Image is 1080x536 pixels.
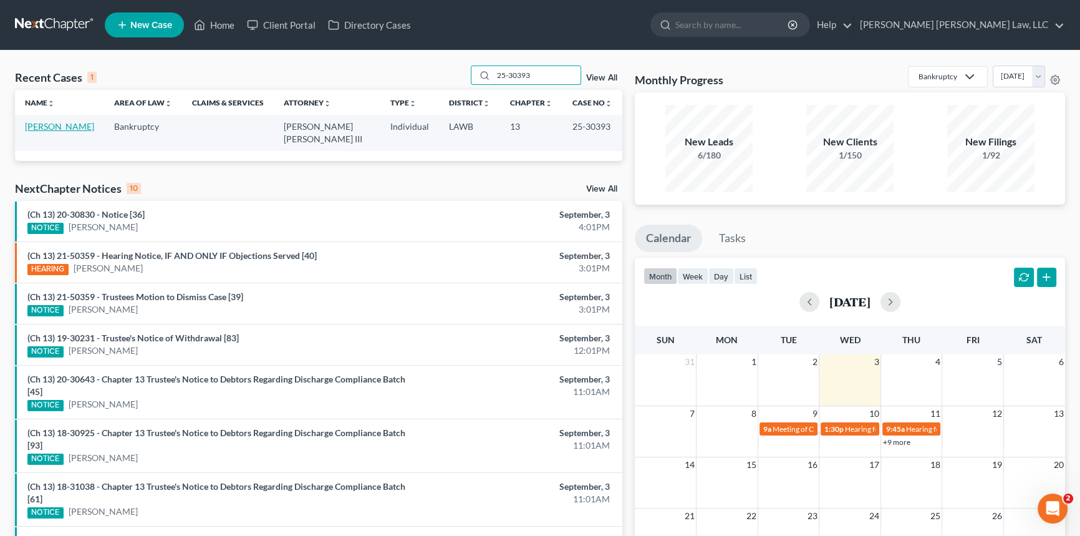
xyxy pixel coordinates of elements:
span: 21 [683,509,696,524]
i: unfold_more [165,100,172,107]
div: NOTICE [27,507,64,519]
a: [PERSON_NAME] [69,505,138,518]
a: [PERSON_NAME] [25,121,94,132]
div: 12:01PM [424,344,610,357]
div: September, 3 [424,291,610,303]
span: 3 [873,354,880,369]
div: September, 3 [424,373,610,386]
td: LAWB [439,115,500,150]
input: Search by name... [675,13,789,36]
span: 25 [929,509,942,524]
td: Bankruptcy [104,115,182,150]
span: 19 [991,457,1003,472]
span: New Case [130,21,172,30]
span: Fri [967,334,980,345]
div: New Clients [806,135,894,149]
a: [PERSON_NAME] [69,221,138,233]
span: 12 [991,406,1003,421]
a: View All [586,185,617,193]
a: (Ch 13) 20-30643 - Chapter 13 Trustee's Notice to Debtors Regarding Discharge Compliance Batch [45] [27,374,405,397]
span: Wed [839,334,860,345]
i: unfold_more [324,100,331,107]
td: 13 [500,115,562,150]
button: month [644,268,677,285]
td: 25-30393 [562,115,622,150]
div: 11:01AM [424,386,610,398]
a: Calendar [635,225,702,252]
a: Client Portal [241,14,322,36]
div: 1/92 [947,149,1034,162]
span: 17 [868,457,880,472]
a: (Ch 13) 20-30830 - Notice [36] [27,209,145,220]
i: unfold_more [545,100,552,107]
button: week [677,268,708,285]
span: Hearing for [PERSON_NAME] [845,424,942,434]
span: 10 [868,406,880,421]
span: Tue [780,334,796,345]
div: New Filings [947,135,1034,149]
i: unfold_more [409,100,417,107]
div: Bankruptcy [918,71,957,82]
span: 15 [745,457,758,472]
a: Help [811,14,852,36]
div: NOTICE [27,305,64,316]
input: Search by name... [493,66,581,84]
div: NOTICE [27,223,64,234]
a: Tasks [708,225,757,252]
iframe: Intercom live chat [1038,494,1068,524]
div: NextChapter Notices [15,181,141,196]
span: Sun [657,334,675,345]
a: Typeunfold_more [390,98,417,107]
span: 6 [1058,354,1065,369]
a: [PERSON_NAME] [69,398,138,411]
a: Attorneyunfold_more [284,98,331,107]
a: Districtunfold_more [449,98,490,107]
a: Chapterunfold_more [510,98,552,107]
span: 13 [1053,406,1065,421]
div: Recent Cases [15,70,97,85]
div: 3:01PM [424,262,610,275]
a: Case Nounfold_more [572,98,612,107]
span: 18 [929,457,942,472]
h3: Monthly Progress [635,72,723,87]
span: 2 [1063,494,1073,504]
div: 3:01PM [424,303,610,316]
th: Claims & Services [182,90,274,115]
a: [PERSON_NAME] [69,452,138,464]
a: [PERSON_NAME] [PERSON_NAME] Law, LLC [854,14,1064,36]
span: 1 [750,354,758,369]
div: NOTICE [27,400,64,411]
a: [PERSON_NAME] [69,303,138,316]
div: NOTICE [27,346,64,358]
span: 7 [688,406,696,421]
button: day [708,268,734,285]
h2: [DATE] [829,295,870,308]
td: [PERSON_NAME] [PERSON_NAME] III [274,115,380,150]
span: 9 [811,406,819,421]
span: Mon [716,334,738,345]
a: Area of Lawunfold_more [114,98,172,107]
div: 6/180 [665,149,753,162]
span: 1:30p [824,424,844,434]
i: unfold_more [605,100,612,107]
a: Home [188,14,241,36]
div: September, 3 [424,427,610,439]
span: 26 [991,509,1003,524]
span: 11 [929,406,942,421]
div: 10 [127,183,141,194]
span: Hearing for [PERSON_NAME] & [PERSON_NAME] [906,424,1069,434]
span: 8 [750,406,758,421]
button: list [734,268,758,285]
div: NOTICE [27,454,64,465]
span: 14 [683,457,696,472]
a: View All [586,74,617,82]
a: (Ch 13) 18-30925 - Chapter 13 Trustee's Notice to Debtors Regarding Discharge Compliance Batch [93] [27,427,405,451]
span: 4 [934,354,942,369]
span: Thu [902,334,920,345]
span: 23 [806,509,819,524]
a: Directory Cases [322,14,417,36]
td: Individual [380,115,439,150]
a: [PERSON_NAME] [69,344,138,357]
a: [PERSON_NAME] [74,262,143,275]
div: September, 3 [424,480,610,493]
